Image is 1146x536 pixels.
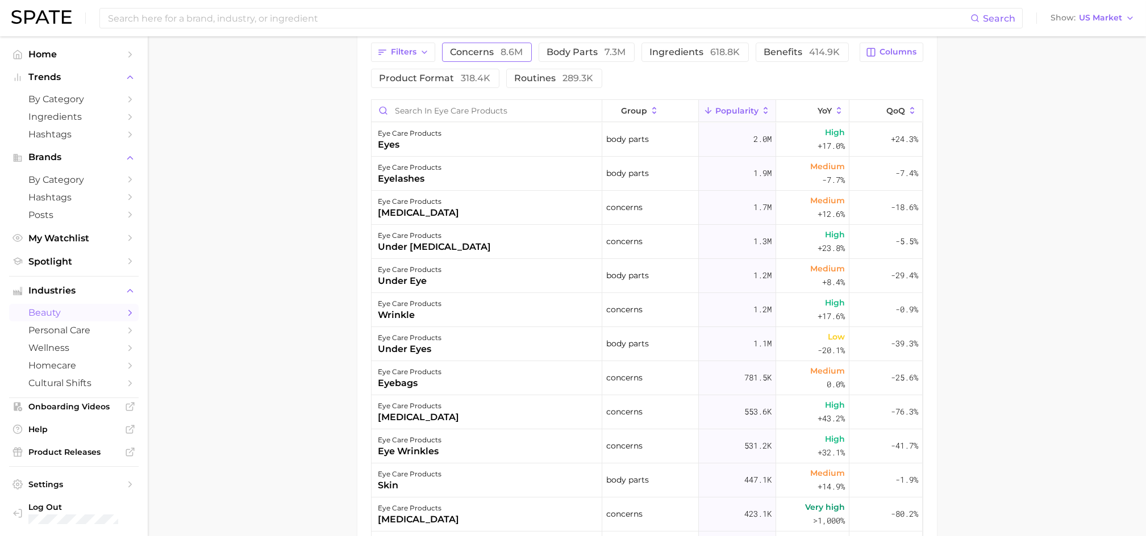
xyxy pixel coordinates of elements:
span: group [621,106,647,115]
a: Hashtags [9,125,139,143]
span: beauty [28,307,119,318]
button: Brands [9,149,139,166]
span: homecare [28,360,119,371]
span: +8.4% [822,275,845,289]
span: Search [983,13,1015,24]
button: eye care productsunder eyebody parts1.2mMedium+8.4%-29.4% [372,259,923,293]
a: Onboarding Videos [9,398,139,415]
span: 318.4k [461,73,491,83]
span: 447.1k [744,473,772,487]
button: Columns [860,43,923,62]
span: routines [515,74,594,83]
span: 781.5k [744,371,772,384]
button: ShowUS Market [1048,11,1137,26]
span: 1.3m [753,235,772,248]
div: eye care products [378,229,491,242]
span: 1.9m [753,166,772,180]
a: Spotlight [9,253,139,270]
button: eye care products[MEDICAL_DATA]concerns423.1kVery high>1,000%-80.2% [372,497,923,531]
button: eye care products[MEDICAL_DATA]concerns1.7mMedium+12.6%-18.6% [372,191,923,225]
a: Settings [9,476,139,493]
span: Spotlight [28,256,119,267]
button: eye care productseye wrinklesconcerns531.2kHigh+32.1%-41.7% [372,429,923,463]
span: Hashtags [28,129,119,140]
span: Industries [28,286,119,296]
span: YoY [818,106,832,115]
button: eye care productseyesbody parts2.0mHigh+17.0%+24.3% [372,123,923,157]
span: 618.8k [711,47,740,57]
div: skin [378,479,442,492]
span: Ingredients [28,111,119,122]
span: Show [1051,15,1076,21]
button: YoY [776,100,849,122]
span: Log Out [28,502,130,512]
div: eye care products [378,263,442,277]
span: body parts [606,473,649,487]
span: benefits [764,48,840,57]
div: eye care products [378,127,442,140]
span: body parts [547,48,626,57]
span: -39.3% [891,337,918,350]
span: QoQ [886,106,905,115]
div: under [MEDICAL_DATA] [378,240,491,254]
span: My Watchlist [28,233,119,244]
span: High [825,432,845,446]
span: High [825,125,845,139]
input: Search here for a brand, industry, or ingredient [107,9,970,28]
span: +43.2% [818,412,845,425]
div: eye care products [378,297,442,311]
span: Medium [810,466,845,480]
span: -76.3% [891,405,918,418]
a: personal care [9,321,139,339]
div: [MEDICAL_DATA] [378,411,460,424]
span: Filters [391,47,416,57]
div: eye care products [378,501,460,515]
span: 2.0m [753,132,772,146]
span: Very high [805,500,845,514]
a: by Category [9,171,139,189]
span: Hashtags [28,192,119,203]
span: concerns [606,235,643,248]
span: Help [28,424,119,434]
span: >1,000% [813,515,845,526]
button: eye care productsunder eyesbody parts1.1mLow-20.1%-39.3% [372,327,923,361]
div: [MEDICAL_DATA] [378,513,460,526]
button: Industries [9,282,139,299]
span: -0.9% [895,303,918,316]
div: eye care products [378,195,460,208]
span: High [825,398,845,412]
button: eye care productseyebagsconcerns781.5kMedium0.0%-25.6% [372,361,923,395]
span: Medium [810,160,845,173]
span: -29.4% [891,269,918,282]
div: under eye [378,274,442,288]
button: Popularity [699,100,776,122]
span: body parts [606,166,649,180]
div: eyes [378,138,442,152]
span: Low [828,330,845,344]
span: 423.1k [744,507,772,521]
a: Help [9,421,139,438]
span: +17.0% [818,139,845,153]
a: Posts [9,206,139,224]
span: by Category [28,174,119,185]
span: 1.7m [753,200,772,214]
button: Filters [371,43,435,62]
span: Posts [28,210,119,220]
span: concerns [606,439,643,453]
a: Log out. Currently logged in with e-mail jek@cosmax.com. [9,499,139,527]
span: personal care [28,325,119,336]
span: Columns [880,47,917,57]
div: eyelashes [378,172,442,186]
div: eyebags [378,376,442,390]
span: -25.6% [891,371,918,384]
span: +17.6% [818,309,845,323]
span: Popularity [715,106,759,115]
div: under eyes [378,342,442,356]
div: eye care products [378,399,460,413]
span: +14.9% [818,480,845,493]
span: -7.7% [822,173,845,187]
span: Home [28,49,119,60]
span: concerns [606,303,643,316]
input: Search in eye care products [372,100,602,122]
button: eye care productsskinbody parts447.1kMedium+14.9%-1.9% [372,463,923,497]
